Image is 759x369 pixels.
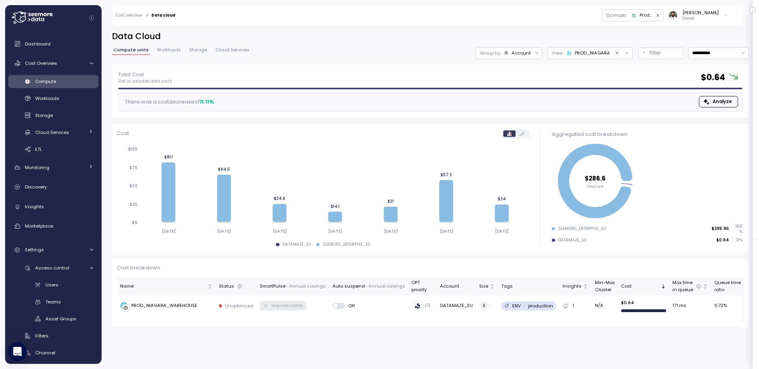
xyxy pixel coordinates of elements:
a: Asset Groups [8,313,98,326]
div: DATAMAZE_EU [558,237,587,243]
div: Not sorted [489,284,495,289]
div: Not sorted [702,284,708,289]
span: Access control [35,265,69,271]
a: Access control [8,262,98,275]
p: $0.64 [716,237,729,243]
span: Analyze [713,96,732,107]
tspan: [DATE] [162,229,176,234]
span: Compute [35,78,56,85]
span: Compute units [113,48,149,52]
span: S [483,301,485,310]
p: View: [552,50,563,56]
p: $285.96 [712,226,729,232]
div: Production Application [640,12,652,19]
p: production [528,303,553,309]
tspan: $81.1 [164,154,173,160]
div: SmartPulse [260,283,326,290]
a: Insights [8,199,98,215]
span: Workloads [157,48,181,52]
img: ACg8ocLskjvUhBDgxtSFCRx4ztb74ewwa1VrVEuDBD_Ho1mrTsQB-QE=s96-c [669,11,677,19]
span: Workloads [35,95,59,102]
div: Not sorted [207,284,213,289]
a: Users [8,279,98,292]
th: SizeNot sorted [476,277,498,296]
tspan: $50 [129,183,138,188]
span: Storage [35,112,53,119]
a: Settings [8,242,98,258]
div: Max time in queue [672,279,701,293]
span: Off [345,303,355,309]
tspan: $75 [129,165,138,170]
tspan: $286.6 [585,175,606,183]
div: SEEMORE_ENTERPISE_EU [323,242,370,247]
a: ETL [8,143,98,156]
a: Storage [8,109,98,122]
div: Open Intercom Messenger [8,342,27,361]
div: Insights [563,283,582,290]
tspan: $21 [387,199,394,204]
span: Asset Groups [45,316,76,322]
tspan: Total cost [587,184,604,189]
div: Tags [501,283,556,290]
span: 0.72 % [714,302,727,309]
button: Clear value [614,49,621,56]
div: 11.11 % [200,98,214,106]
span: Cost Overview [25,60,57,66]
span: Cloud Services [215,48,249,52]
button: Filter [638,47,683,59]
button: Analyze [699,96,738,107]
span: Users [45,282,59,288]
span: Dashboard [25,41,51,47]
div: Sorted descending [661,284,666,289]
div: PROD_NIAGARA_WAREHOUSE [131,302,197,309]
span: Unpredictable [272,301,302,310]
tspan: $24.6 [274,196,285,201]
tspan: [DATE] [495,229,509,234]
td: N/A [591,296,617,316]
div: SEEMORE_ENTERPISE_EU [558,226,606,232]
td: DATAMAZE_EU [437,296,476,316]
button: Production Application [602,9,664,21]
p: 0 % [733,237,742,243]
tspan: [DATE] [217,229,231,234]
th: Queue timeratioNot sorted [711,277,759,296]
button: Collapse navigation [87,15,96,21]
th: InsightsNot sorted [559,277,591,296]
tspan: $64.5 [218,167,230,172]
a: Compute [8,75,98,88]
div: Domain [606,11,627,20]
span: Settings [25,247,44,253]
span: Filters [35,333,49,339]
p: Group by: [480,50,501,56]
p: Cost [117,130,129,137]
th: Max timein queueNot sorted [669,277,711,296]
span: Monitoring [25,164,49,171]
tspan: [DATE] [273,229,287,234]
div: > [145,13,148,18]
p: Cost breakdown [117,264,744,272]
a: Cost overview [116,13,142,17]
span: Teams [45,299,61,305]
a: Filters [8,329,98,343]
a: Teams [8,296,98,309]
span: Marketplace [25,223,53,229]
h2: Data Cloud [112,31,749,42]
tspan: $0 [132,220,138,225]
div: Status [219,283,253,290]
tspan: [DATE] [439,229,453,234]
span: Channel [35,350,55,356]
p: Filter [649,49,661,57]
button: Unpredictable [260,301,307,311]
div: Name [120,283,206,290]
a: Dashboard [8,36,98,52]
div: Cost [621,283,659,290]
a: Marketplace [8,218,98,234]
a: Cloud Services [8,126,98,139]
div: Size [479,283,488,290]
div: Account [512,50,531,56]
p: Flat vs variable data costs [118,79,172,84]
a: Monitoring [8,160,98,175]
a: Discovery [8,179,98,195]
div: [PERSON_NAME] [682,9,719,16]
